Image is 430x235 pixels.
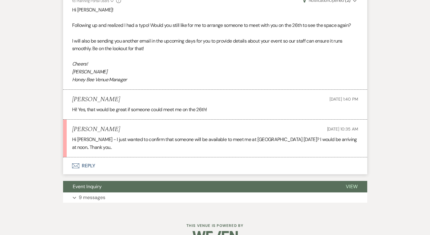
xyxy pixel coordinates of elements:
span: View [346,183,358,190]
p: 9 messages [79,194,105,201]
p: I will also be sending you another email in the upcoming days for you to provide details about yo... [72,37,358,53]
h5: [PERSON_NAME] [72,96,120,103]
span: [DATE] 1:40 PM [330,96,358,102]
span: Event Inquiry [73,183,102,190]
button: Event Inquiry [63,181,336,192]
em: Cheers! [72,61,88,67]
p: Hi! Yes, that would be great if someone could meet me on the 26th! [72,106,358,114]
button: View [336,181,367,192]
button: Reply [63,157,367,174]
p: Following up and realized I had a typo! Would you still like for me to arrange someone to meet wi... [72,21,358,29]
button: 9 messages [63,192,367,203]
em: Honey Bee Venue Manager [72,76,127,83]
h5: [PERSON_NAME] [72,126,120,133]
p: Hi [PERSON_NAME] - I just wanted to confirm that someone will be available to meet me at [GEOGRAP... [72,136,358,151]
em: [PERSON_NAME] [72,69,107,75]
span: [DATE] 10:35 AM [327,126,358,132]
p: Hi [PERSON_NAME]! [72,6,358,14]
